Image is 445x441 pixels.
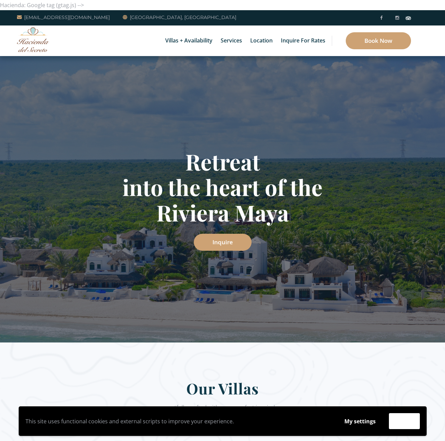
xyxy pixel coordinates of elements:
[247,25,276,56] a: Location
[346,32,411,49] a: Book Now
[162,25,216,56] a: Villas + Availability
[24,402,422,422] div: artfully crafted with your comfort in mind.
[406,16,411,20] img: Tripadvisor_logomark.svg
[25,416,331,426] p: This site uses functional cookies and external scripts to improve your experience.
[24,149,422,225] h1: Retreat into the heart of the Riviera Maya
[194,234,252,251] a: Inquire
[217,25,245,56] a: Services
[17,27,49,52] img: Awesome Logo
[24,379,422,402] h2: Our Villas
[338,413,382,429] button: My settings
[17,13,110,21] a: [EMAIL_ADDRESS][DOMAIN_NAME]
[277,25,329,56] a: Inquire for Rates
[123,13,236,21] a: [GEOGRAPHIC_DATA], [GEOGRAPHIC_DATA]
[389,413,420,429] button: Accept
